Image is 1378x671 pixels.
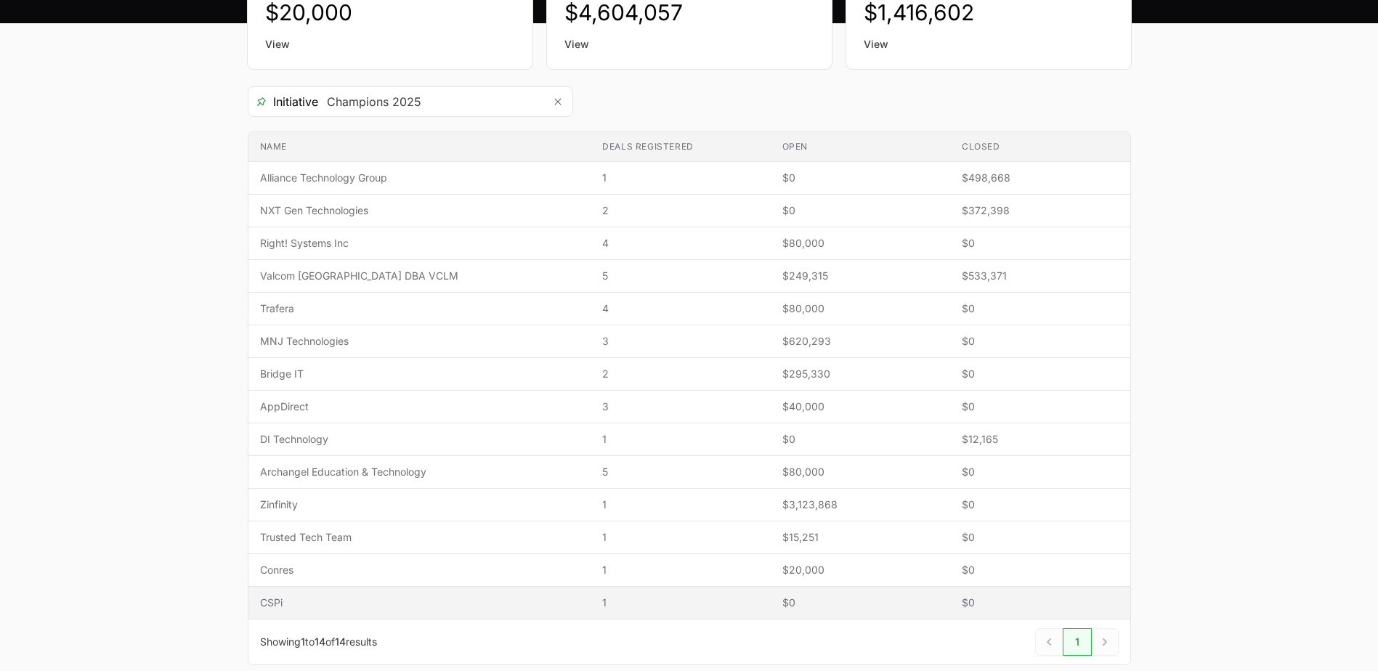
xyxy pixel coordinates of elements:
span: NXT Gen Technologies [260,203,580,218]
p: Showing to of results [260,635,377,649]
span: $40,000 [782,399,939,414]
th: Deals registered [591,132,770,162]
th: Closed [950,132,1130,162]
span: 1 [602,530,758,545]
span: $0 [962,236,1118,251]
span: $0 [962,595,1118,610]
button: Remove [543,87,572,116]
span: $80,000 [782,465,939,479]
span: DI Technology [260,432,580,447]
span: 3 [602,334,758,349]
span: MNJ Technologies [260,334,580,349]
span: 14 [335,635,346,648]
span: 3 [602,399,758,414]
span: $0 [962,399,1118,414]
section: Deals Filters [248,86,1131,665]
a: 1 [1063,628,1092,656]
span: $15,251 [782,530,939,545]
span: Bridge IT [260,367,580,381]
span: Alliance Technology Group [260,171,580,185]
span: $0 [782,171,939,185]
span: Zinfinity [260,497,580,512]
span: $249,315 [782,269,939,283]
th: Name [248,132,591,162]
a: View [864,37,1114,52]
span: $295,330 [782,367,939,381]
span: $0 [782,595,939,610]
span: 1 [602,497,758,512]
span: $0 [962,301,1118,316]
span: $0 [962,367,1118,381]
span: $12,165 [962,432,1118,447]
span: 2 [602,367,758,381]
span: $0 [962,334,1118,349]
span: Initiative [248,93,318,110]
span: $80,000 [782,301,939,316]
span: $0 [962,530,1118,545]
span: Conres [260,563,580,577]
span: $0 [962,563,1118,577]
span: 1 [602,595,758,610]
a: View [265,37,515,52]
span: $0 [782,203,939,218]
span: 1 [301,635,305,648]
span: $372,398 [962,203,1118,218]
span: 5 [602,465,758,479]
span: 5 [602,269,758,283]
span: 1 [602,171,758,185]
span: Valcom [GEOGRAPHIC_DATA] DBA VCLM [260,269,580,283]
span: AppDirect [260,399,580,414]
span: $498,668 [962,171,1118,185]
th: Open [771,132,950,162]
span: Archangel Education & Technology [260,465,580,479]
span: $0 [962,465,1118,479]
span: $533,371 [962,269,1118,283]
span: 2 [602,203,758,218]
span: $80,000 [782,236,939,251]
span: Right! Systems Inc [260,236,580,251]
span: $0 [962,497,1118,512]
span: $620,293 [782,334,939,349]
span: 1 [602,432,758,447]
input: Search initiatives [318,87,543,116]
span: 14 [315,635,325,648]
span: 1 [602,563,758,577]
span: $3,123,868 [782,497,939,512]
span: Trusted Tech Team [260,530,580,545]
a: View [564,37,814,52]
span: CSPi [260,595,580,610]
span: $20,000 [782,563,939,577]
span: $0 [782,432,939,447]
span: 4 [602,301,758,316]
span: Trafera [260,301,580,316]
span: 4 [602,236,758,251]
